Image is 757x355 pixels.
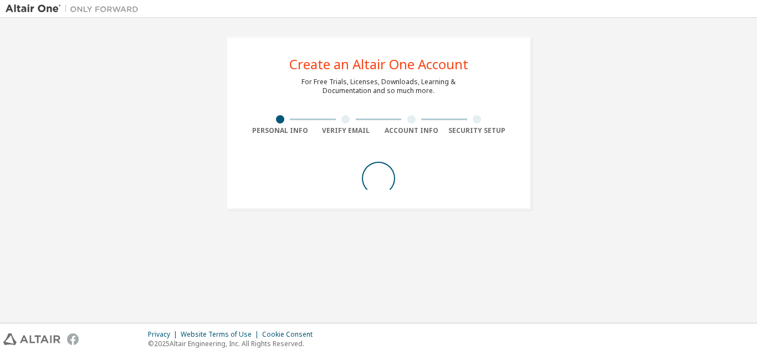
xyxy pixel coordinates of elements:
[67,333,79,345] img: facebook.svg
[313,126,379,135] div: Verify Email
[289,58,468,71] div: Create an Altair One Account
[3,333,60,345] img: altair_logo.svg
[247,126,313,135] div: Personal Info
[181,330,262,339] div: Website Terms of Use
[301,78,456,95] div: For Free Trials, Licenses, Downloads, Learning & Documentation and so much more.
[378,126,444,135] div: Account Info
[6,3,144,14] img: Altair One
[262,330,319,339] div: Cookie Consent
[148,330,181,339] div: Privacy
[148,339,319,348] p: © 2025 Altair Engineering, Inc. All Rights Reserved.
[444,126,510,135] div: Security Setup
